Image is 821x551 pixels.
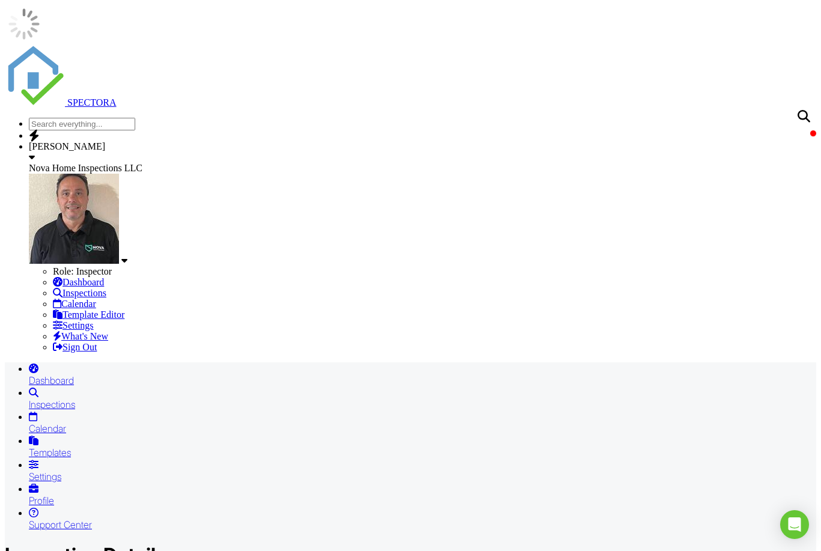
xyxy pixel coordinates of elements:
[29,410,816,434] a: Calendar
[29,174,119,264] img: 6acd80472ad7435a90db2f2455e1efbe.jpeg
[5,97,117,108] a: SPECTORA
[53,299,96,309] a: Calendar
[53,309,124,320] a: Template Editor
[29,362,816,386] a: Dashboard
[29,118,135,130] input: Search everything...
[29,519,816,531] div: Support Center
[29,446,816,458] div: Templates
[29,495,816,507] div: Profile
[29,507,816,531] a: Support Center
[53,266,112,276] span: Role: Inspector
[29,386,816,410] a: Inspections
[53,277,104,287] a: Dashboard
[67,97,117,108] span: SPECTORA
[29,434,816,458] a: Templates
[53,342,97,352] a: Sign Out
[29,141,816,152] div: [PERSON_NAME]
[53,288,106,298] a: Inspections
[780,510,809,539] div: Open Intercom Messenger
[5,46,65,106] img: The Best Home Inspection Software - Spectora
[29,398,816,410] div: Inspections
[29,458,816,483] a: Settings
[29,422,816,434] div: Calendar
[53,331,108,341] a: What's New
[29,163,816,174] div: Nova Home Inspections LLC
[29,374,816,386] div: Dashboard
[53,320,94,330] a: Settings
[5,5,43,43] img: loading-93afd81d04378562ca97960a6d0abf470c8f8241ccf6a1b4da771bf876922d1b.gif
[29,470,816,483] div: Settings
[29,483,816,507] a: Profile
